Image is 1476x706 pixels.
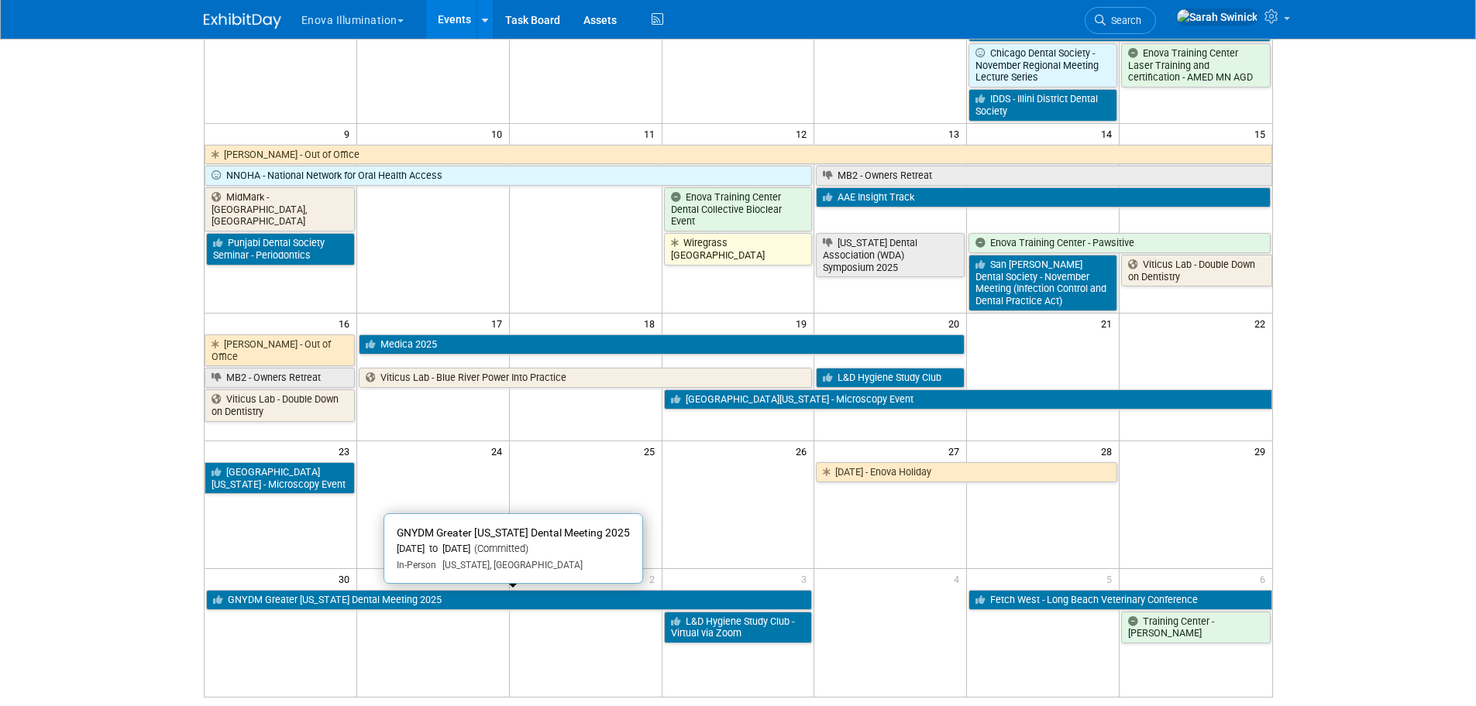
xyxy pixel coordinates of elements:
span: 20 [947,314,966,333]
span: 21 [1099,314,1119,333]
span: 29 [1253,441,1272,461]
span: 12 [794,124,814,143]
span: (Committed) [470,543,528,554]
span: 11 [642,124,662,143]
a: [PERSON_NAME] - Out of Office [205,334,355,366]
a: Punjabi Dental Society Seminar - Periodontics [206,233,355,265]
a: MidMark - [GEOGRAPHIC_DATA], [GEOGRAPHIC_DATA] [205,187,355,231]
a: L&D Hygiene Study Club [816,368,965,388]
span: 25 [642,441,662,461]
a: Medica 2025 [359,334,965,355]
a: GNYDM Greater [US_STATE] Dental Meeting 2025 [206,590,813,610]
a: Viticus Lab - Double Down on Dentistry [205,389,355,421]
span: 9 [342,124,356,143]
a: San [PERSON_NAME] Dental Society - November Meeting (Infection Control and Dental Practice Act) [969,255,1117,311]
a: Enova Training Center Dental Collective Bioclear Event [664,187,813,231]
a: [DATE] - Enova Holiday [816,462,1117,482]
span: 4 [952,569,966,588]
span: Search [1106,15,1141,26]
a: NNOHA - National Network for Oral Health Access [205,166,813,186]
span: 17 [490,314,509,333]
span: 27 [947,441,966,461]
a: IDDS - Illini District Dental Society [969,89,1117,121]
a: Wiregrass [GEOGRAPHIC_DATA] [664,233,813,265]
img: ExhibitDay [204,13,281,29]
a: Viticus Lab - Double Down on Dentistry [1121,255,1271,286]
span: 14 [1099,124,1119,143]
a: Viticus Lab - Blue River Power Into Practice [359,368,813,388]
a: [US_STATE] Dental Association (WDA) Symposium 2025 [816,233,965,277]
a: [GEOGRAPHIC_DATA][US_STATE] - Microscopy Event [664,389,1272,410]
span: GNYDM Greater [US_STATE] Dental Meeting 2025 [397,526,630,539]
a: AAE Insight Track [816,187,1270,207]
a: Fetch West - Long Beach Veterinary Conference [969,590,1271,610]
a: Chicago Dental Society - November Regional Meeting Lecture Series [969,43,1117,87]
span: 6 [1258,569,1272,588]
span: 23 [337,441,356,461]
span: 19 [794,314,814,333]
a: Enova Training Center - Pawsitive [969,233,1270,253]
span: 24 [490,441,509,461]
a: Enova Training Center Laser Training and certification - AMED MN AGD [1121,43,1270,87]
span: 15 [1253,124,1272,143]
span: 3 [800,569,814,588]
a: L&D Hygiene Study Club - Virtual via Zoom [664,612,813,643]
span: 22 [1253,314,1272,333]
span: 10 [490,124,509,143]
a: Search [1085,7,1156,34]
span: 28 [1099,441,1119,461]
span: 5 [1105,569,1119,588]
span: 2 [648,569,662,588]
a: [PERSON_NAME] - Out of Office [205,145,1272,165]
span: 13 [947,124,966,143]
span: 16 [337,314,356,333]
a: MB2 - Owners Retreat [816,166,1271,186]
img: Sarah Swinick [1176,9,1258,26]
a: MB2 - Owners Retreat [205,368,355,388]
span: 26 [794,441,814,461]
a: [GEOGRAPHIC_DATA][US_STATE] - Microscopy Event [205,462,355,494]
span: [US_STATE], [GEOGRAPHIC_DATA] [436,560,583,571]
span: In-Person [397,560,436,571]
a: Training Center - [PERSON_NAME] [1121,612,1270,643]
span: 30 [337,569,356,588]
span: 18 [642,314,662,333]
div: [DATE] to [DATE] [397,543,630,556]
